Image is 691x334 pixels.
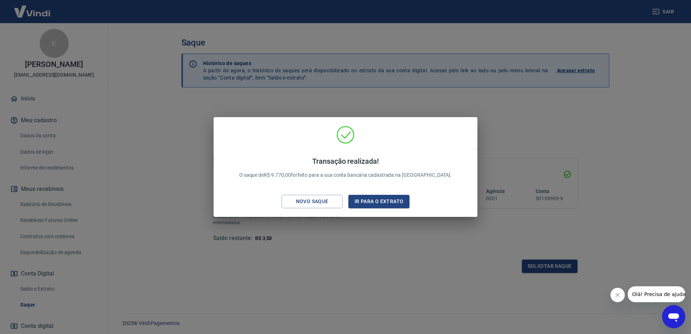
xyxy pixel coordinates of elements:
[4,5,61,11] span: Olá! Precisa de ajuda?
[287,197,337,206] div: Novo saque
[348,195,409,208] button: Ir para o extrato
[610,288,625,302] iframe: Fechar mensagem
[239,157,452,166] h4: Transação realizada!
[239,157,452,179] p: O saque de R$ 9.770,00 foi feito para a sua conta bancária cadastrada na [GEOGRAPHIC_DATA].
[628,286,685,302] iframe: Mensagem da empresa
[282,195,343,208] button: Novo saque
[662,305,685,328] iframe: Botão para abrir a janela de mensagens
